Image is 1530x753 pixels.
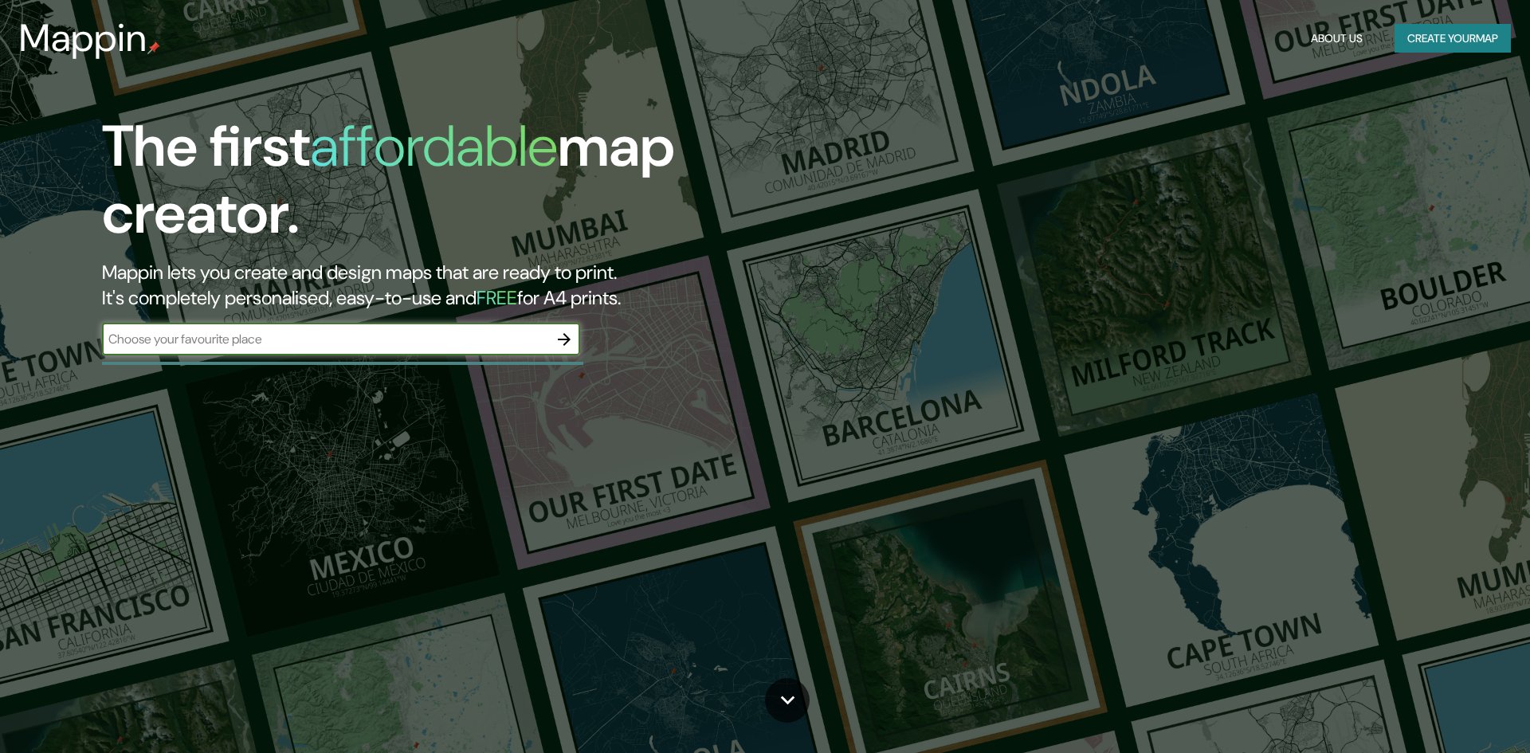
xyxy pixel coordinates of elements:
h1: The first map creator. [102,113,867,260]
button: Create yourmap [1395,24,1511,53]
button: About Us [1304,24,1369,53]
h2: Mappin lets you create and design maps that are ready to print. It's completely personalised, eas... [102,260,867,311]
input: Choose your favourite place [102,330,548,348]
h1: affordable [310,109,558,183]
h5: FREE [477,285,517,310]
img: mappin-pin [147,41,160,54]
h3: Mappin [19,16,147,61]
